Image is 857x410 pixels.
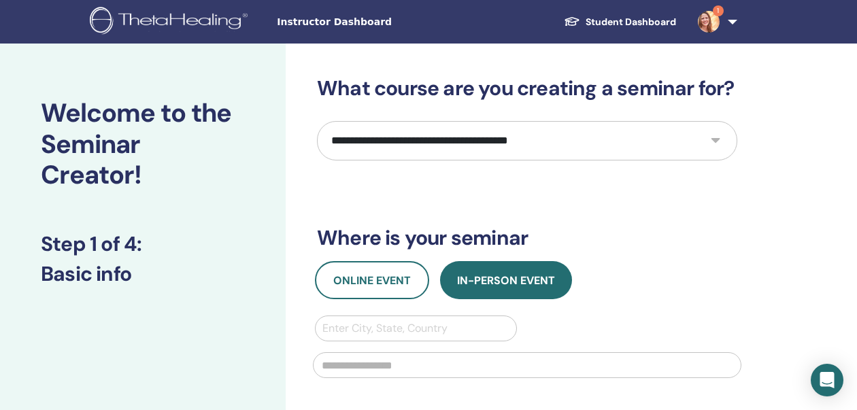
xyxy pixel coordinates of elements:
h3: What course are you creating a seminar for? [317,76,737,101]
span: Online Event [333,273,411,288]
button: Online Event [315,261,429,299]
img: graduation-cap-white.svg [564,16,580,27]
div: Open Intercom Messenger [811,364,843,396]
h2: Welcome to the Seminar Creator! [41,98,245,191]
span: Instructor Dashboard [277,15,481,29]
button: In-Person Event [440,261,572,299]
h3: Where is your seminar [317,226,737,250]
img: default.jpg [698,11,720,33]
a: Student Dashboard [553,10,687,35]
img: logo.png [90,7,252,37]
span: In-Person Event [457,273,555,288]
h3: Basic info [41,262,245,286]
h3: Step 1 of 4 : [41,232,245,256]
span: 1 [713,5,724,16]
